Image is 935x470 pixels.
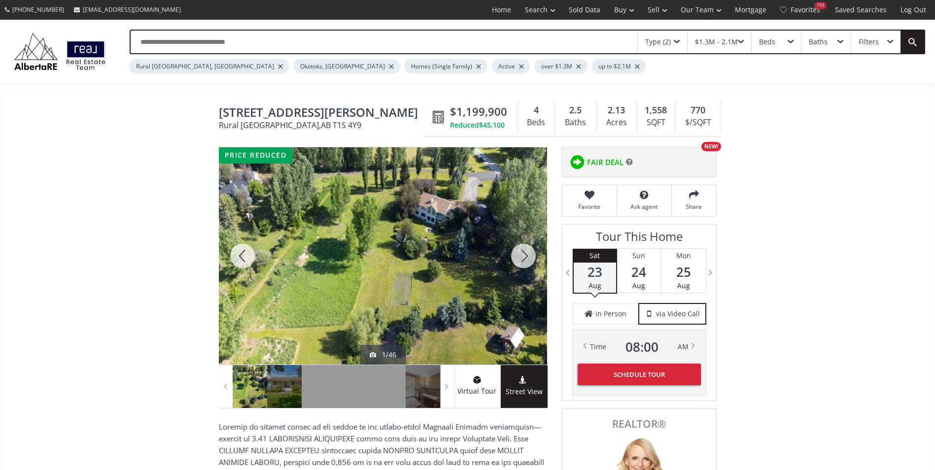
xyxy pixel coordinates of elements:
span: in Person [595,309,626,319]
div: Baths [560,115,591,130]
span: Aug [589,281,601,290]
div: Acres [601,115,631,130]
a: virtual tour iconVirtual Tour [454,365,501,408]
img: virtual tour icon [472,376,482,384]
div: Mon [661,249,706,263]
span: via Video Call [656,309,700,319]
span: Ask agent [622,202,666,211]
div: Homes (Single Family) [405,59,487,73]
div: 193 [814,2,827,9]
span: Street View [501,386,548,398]
img: rating icon [567,152,587,172]
span: 25 [661,265,706,279]
div: Sun [617,249,661,263]
div: Time AM [590,340,689,354]
span: 23 [574,265,616,279]
span: 80057 Highwood Meadows Drive East [219,106,428,121]
span: 1,558 [645,104,667,117]
img: Logo [10,31,110,72]
div: SQFT [642,115,670,130]
div: Beds [759,38,775,45]
button: Schedule Tour [578,364,701,385]
div: price reduced [219,147,293,164]
span: Aug [632,281,645,290]
span: REALTOR® [573,419,705,429]
div: Okotoks, [GEOGRAPHIC_DATA] [294,59,400,73]
span: [PHONE_NUMBER] [12,5,64,14]
span: Rural [GEOGRAPHIC_DATA] , AB T1S 4Y9 [219,121,428,129]
span: Virtual Tour [454,386,500,397]
div: NEW! [701,142,721,151]
div: Type (2) [645,38,671,45]
div: Beds [522,115,550,130]
span: Favorite [567,202,612,211]
div: 770 [680,104,716,117]
span: $45,100 [479,120,505,130]
div: Active [492,59,530,73]
div: 2.5 [560,104,591,117]
span: FAIR DEAL [587,157,623,168]
div: 2.13 [601,104,631,117]
span: $1,199,900 [450,104,507,119]
div: Sat [574,249,616,263]
h3: Tour This Home [572,230,706,248]
div: up to $2.1M [592,59,646,73]
div: 1/46 [370,350,396,360]
div: Baths [809,38,828,45]
div: 80057 Highwood Meadows Drive East Rural Foothills County, AB T1S 4Y9 - Photo 1 of 46 [219,147,547,365]
div: 4 [522,104,550,117]
span: Aug [677,281,690,290]
div: $1.3M - 2.1M [695,38,738,45]
div: over $1.3M [535,59,587,73]
div: $/SQFT [680,115,716,130]
a: [EMAIL_ADDRESS][DOMAIN_NAME] [69,0,186,19]
div: Reduced [450,120,507,130]
div: Filters [859,38,879,45]
span: [EMAIL_ADDRESS][DOMAIN_NAME] [83,5,181,14]
span: Share [677,202,711,211]
span: 08 : 00 [625,340,658,354]
div: Rural [GEOGRAPHIC_DATA], [GEOGRAPHIC_DATA] [130,59,289,73]
span: 24 [617,265,661,279]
